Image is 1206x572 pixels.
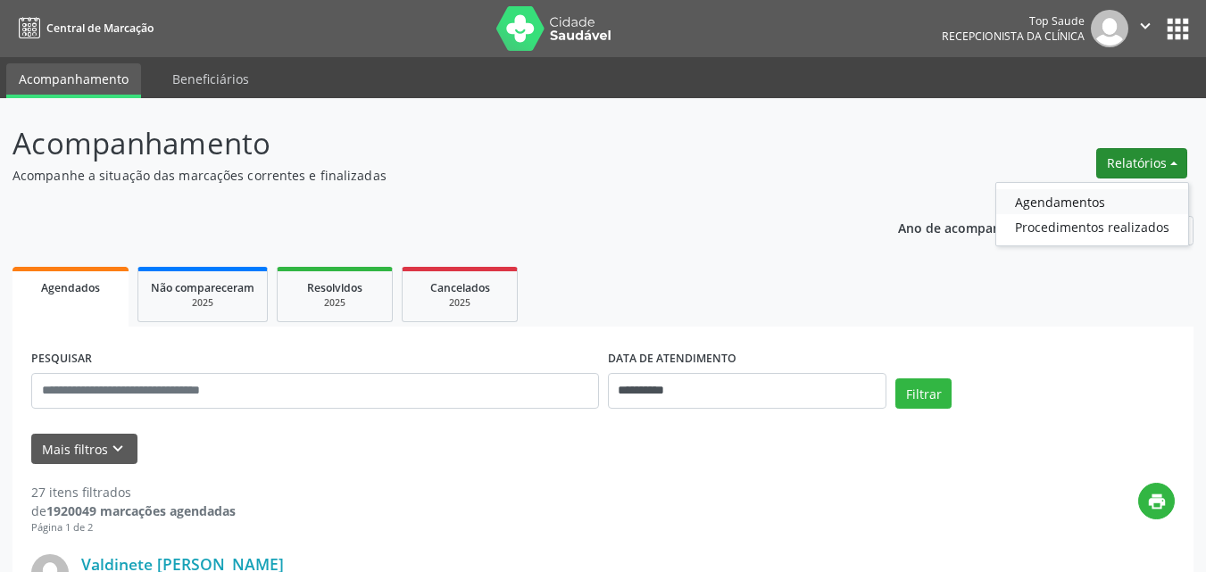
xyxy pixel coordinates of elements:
[307,280,362,295] span: Resolvidos
[1091,10,1128,47] img: img
[1147,492,1167,511] i: print
[996,189,1188,214] a: Agendamentos
[1138,483,1175,519] button: print
[46,21,154,36] span: Central de Marcação
[151,296,254,310] div: 2025
[995,182,1189,246] ul: Relatórios
[942,13,1085,29] div: Top Saude
[46,502,236,519] strong: 1920049 marcações agendadas
[6,63,141,98] a: Acompanhamento
[31,520,236,535] div: Página 1 de 2
[415,296,504,310] div: 2025
[898,216,1056,238] p: Ano de acompanhamento
[31,483,236,502] div: 27 itens filtrados
[290,296,379,310] div: 2025
[12,13,154,43] a: Central de Marcação
[942,29,1085,44] span: Recepcionista da clínica
[31,502,236,520] div: de
[160,63,262,95] a: Beneficiários
[996,214,1188,239] a: Procedimentos realizados
[108,439,128,459] i: keyboard_arrow_down
[1135,16,1155,36] i: 
[1096,148,1187,178] button: Relatórios
[12,121,839,166] p: Acompanhamento
[41,280,100,295] span: Agendados
[1128,10,1162,47] button: 
[1162,13,1194,45] button: apps
[608,345,736,373] label: DATA DE ATENDIMENTO
[12,166,839,185] p: Acompanhe a situação das marcações correntes e finalizadas
[31,434,137,465] button: Mais filtroskeyboard_arrow_down
[31,345,92,373] label: PESQUISAR
[430,280,490,295] span: Cancelados
[895,378,952,409] button: Filtrar
[151,280,254,295] span: Não compareceram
